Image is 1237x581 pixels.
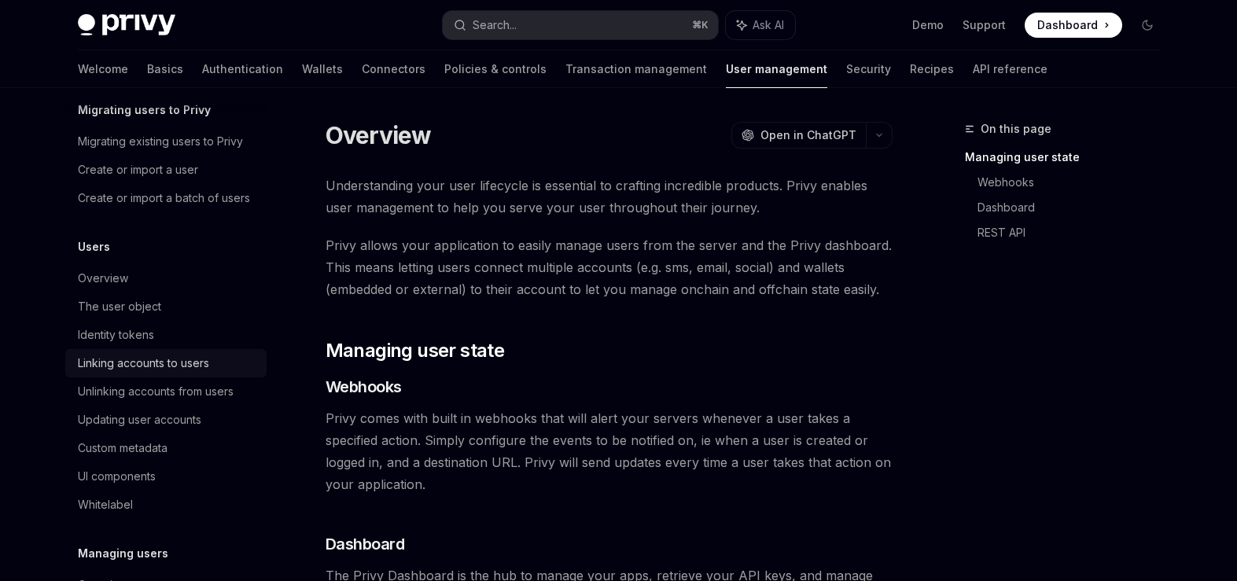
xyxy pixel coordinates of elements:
[977,195,1173,220] a: Dashboard
[65,349,267,377] a: Linking accounts to users
[78,237,110,256] h5: Users
[65,321,267,349] a: Identity tokens
[731,122,866,149] button: Open in ChatGPT
[444,50,547,88] a: Policies & controls
[65,377,267,406] a: Unlinking accounts from users
[65,406,267,434] a: Updating user accounts
[78,410,201,429] div: Updating user accounts
[65,491,267,519] a: Whitelabel
[963,17,1006,33] a: Support
[1025,13,1122,38] a: Dashboard
[965,145,1173,170] a: Managing user state
[473,16,517,35] div: Search...
[753,17,784,33] span: Ask AI
[326,234,893,300] span: Privy allows your application to easily manage users from the server and the Privy dashboard. Thi...
[78,297,161,316] div: The user object
[65,156,267,184] a: Create or import a user
[977,220,1173,245] a: REST API
[78,439,168,458] div: Custom metadata
[1037,17,1098,33] span: Dashboard
[977,170,1173,195] a: Webhooks
[78,50,128,88] a: Welcome
[78,495,133,514] div: Whitelabel
[65,292,267,321] a: The user object
[326,338,505,363] span: Managing user state
[65,184,267,212] a: Create or import a batch of users
[78,160,198,179] div: Create or import a user
[326,121,432,149] h1: Overview
[78,132,243,151] div: Migrating existing users to Privy
[726,50,827,88] a: User management
[302,50,343,88] a: Wallets
[78,325,154,344] div: Identity tokens
[910,50,954,88] a: Recipes
[846,50,891,88] a: Security
[147,50,183,88] a: Basics
[565,50,707,88] a: Transaction management
[326,175,893,219] span: Understanding your user lifecycle is essential to crafting incredible products. Privy enables use...
[78,14,175,36] img: dark logo
[326,407,893,495] span: Privy comes with built in webhooks that will alert your servers whenever a user takes a specified...
[443,11,718,39] button: Search...⌘K
[981,120,1051,138] span: On this page
[78,354,209,373] div: Linking accounts to users
[78,382,234,401] div: Unlinking accounts from users
[692,19,709,31] span: ⌘ K
[1135,13,1160,38] button: Toggle dark mode
[78,269,128,288] div: Overview
[78,189,250,208] div: Create or import a batch of users
[912,17,944,33] a: Demo
[760,127,856,143] span: Open in ChatGPT
[65,264,267,292] a: Overview
[726,11,795,39] button: Ask AI
[78,544,168,563] h5: Managing users
[973,50,1047,88] a: API reference
[362,50,425,88] a: Connectors
[326,533,405,555] span: Dashboard
[65,462,267,491] a: UI components
[326,376,402,398] span: Webhooks
[65,127,267,156] a: Migrating existing users to Privy
[78,467,156,486] div: UI components
[202,50,283,88] a: Authentication
[65,434,267,462] a: Custom metadata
